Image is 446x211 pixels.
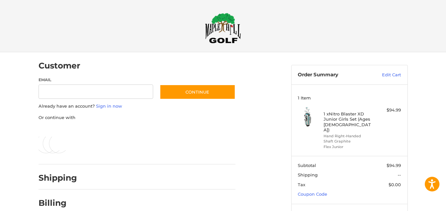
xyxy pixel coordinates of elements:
span: -- [398,172,401,177]
p: Or continue with [39,114,235,121]
h2: Customer [39,61,80,71]
li: Flex Junior [324,144,374,150]
span: Tax [298,182,305,187]
h4: 1 x Nitro Blaster XD Junior Girls Set (Ages [DEMOGRAPHIC_DATA]) [324,111,374,132]
button: Continue [160,84,235,99]
a: Sign in now [96,103,122,109]
div: $94.99 [375,107,401,113]
a: Edit Cart [368,72,401,78]
label: Email [39,77,153,83]
h3: Order Summary [298,72,368,78]
h2: Shipping [39,173,77,183]
img: Maple Hill Golf [205,13,241,43]
span: $0.00 [389,182,401,187]
li: Hand Right-Handed [324,133,374,139]
li: Shaft Graphite [324,139,374,144]
span: Subtotal [298,163,316,168]
span: $94.99 [387,163,401,168]
span: Shipping [298,172,318,177]
h3: 1 Item [298,95,401,100]
iframe: Gorgias live chat messenger [7,183,78,204]
p: Already have an account? [39,103,235,110]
